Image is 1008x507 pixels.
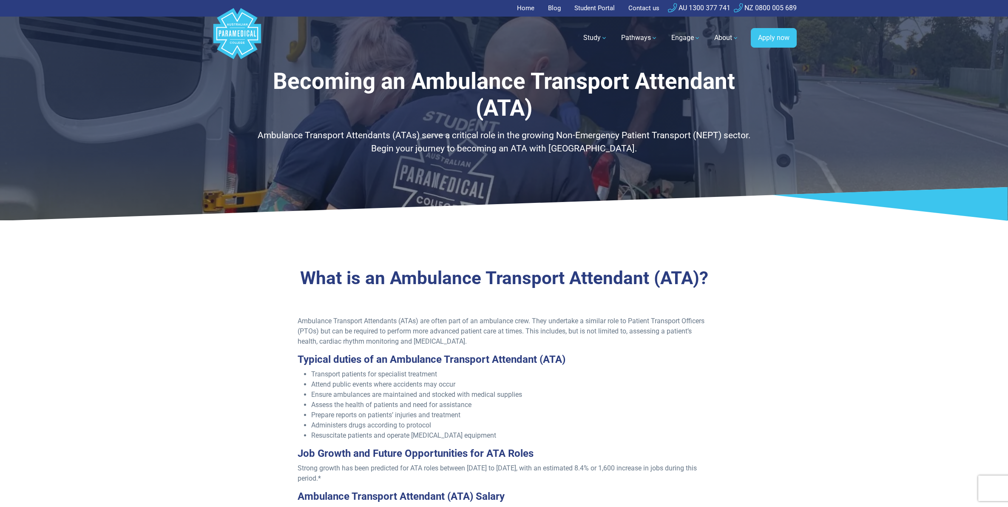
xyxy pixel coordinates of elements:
a: Australian Paramedical College [212,17,263,60]
li: Attend public events where accidents may occur [311,379,710,390]
h1: Becoming an Ambulance Transport Attendant (ATA) [256,68,753,122]
p: Strong growth has been predicted for ATA roles between [DATE] to [DATE], with an estimated 8.4% o... [298,463,710,484]
a: About [709,26,744,50]
li: Administers drugs according to protocol [311,420,710,430]
li: Ensure ambulances are maintained and stocked with medical supplies [311,390,710,400]
a: Apply now [751,28,797,48]
h3: Ambulance Transport Attendant (ATA) Salary [298,490,710,503]
a: AU 1300 377 741 [668,4,730,12]
a: Engage [666,26,706,50]
p: Ambulance Transport Attendants (ATAs) serve a critical role in the growing Non-Emergency Patient ... [256,129,753,156]
p: Ambulance Transport Attendants (ATAs) are often part of an ambulance crew. They undertake a simil... [298,316,710,347]
h3: Job Growth and Future Opportunities for ATA Roles [298,447,710,460]
li: Resuscitate patients and operate [MEDICAL_DATA] equipment [311,430,710,441]
h2: What is an Ambulance Transport Attendant (ATA)? [256,268,753,289]
h3: Typical duties of an Ambulance Transport Attendant (ATA) [298,353,710,366]
a: NZ 0800 005 689 [734,4,797,12]
li: Assess the health of patients and need for assistance [311,400,710,410]
li: Prepare reports on patients’ injuries and treatment [311,410,710,420]
a: Study [578,26,613,50]
a: Pathways [616,26,663,50]
li: Transport patients for specialist treatment [311,369,710,379]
